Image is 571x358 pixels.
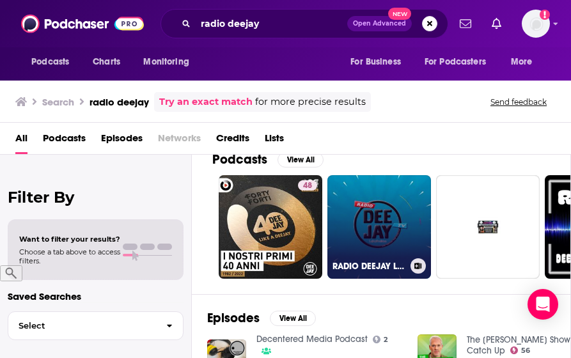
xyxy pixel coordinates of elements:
button: View All [278,152,324,167]
a: RADIO DEEJAY LATINOAMERICA 21032020 [327,175,431,279]
span: 48 [303,180,312,192]
h2: Episodes [207,310,260,326]
a: Show notifications dropdown [455,13,476,35]
h3: Search [42,96,74,108]
span: Monitoring [143,53,189,71]
span: Select [8,322,156,330]
a: Episodes [101,128,143,154]
h2: Filter By [8,188,184,206]
span: More [511,53,533,71]
span: New [388,8,411,20]
a: Try an exact match [159,95,253,109]
a: EpisodesView All [207,310,316,326]
h2: Podcasts [212,152,267,167]
input: Search podcasts, credits, & more... [196,13,347,34]
button: open menu [416,50,505,74]
p: Saved Searches [8,290,184,302]
a: Show notifications dropdown [487,13,506,35]
span: Want to filter your results? [19,235,120,244]
button: open menu [502,50,549,74]
a: Decentered Media Podcast [256,334,368,345]
span: For Business [350,53,401,71]
button: Select [8,311,184,340]
span: Open Advanced [353,20,406,27]
span: Choose a tab above to access filters. [19,247,120,265]
a: 48 [219,175,322,279]
a: 56 [510,346,531,354]
a: Charts [84,50,128,74]
div: Open Intercom Messenger [528,289,558,320]
span: Podcasts [31,53,69,71]
button: Open AdvancedNew [347,16,412,31]
span: 2 [384,337,387,343]
button: View All [270,311,316,326]
button: open menu [134,50,205,74]
button: Show profile menu [522,10,550,38]
img: User Profile [522,10,550,38]
span: 56 [521,348,530,354]
button: open menu [22,50,86,74]
span: Logged in as crgalla [522,10,550,38]
h3: RADIO DEEJAY LATINOAMERICA 21032020 [332,261,405,272]
span: For Podcasters [425,53,486,71]
span: Networks [158,128,201,154]
button: open menu [341,50,417,74]
a: 2 [373,336,388,343]
button: Send feedback [487,97,551,107]
a: 48 [298,180,317,191]
a: Podcasts [43,128,86,154]
span: for more precise results [255,95,366,109]
a: Credits [216,128,249,154]
a: All [15,128,27,154]
a: PodcastsView All [212,152,324,167]
a: Lists [265,128,284,154]
svg: Add a profile image [540,10,550,20]
div: Search podcasts, credits, & more... [160,9,448,38]
img: Podchaser - Follow, Share and Rate Podcasts [21,12,144,36]
h3: radio deejay [90,96,149,108]
span: Charts [93,53,120,71]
